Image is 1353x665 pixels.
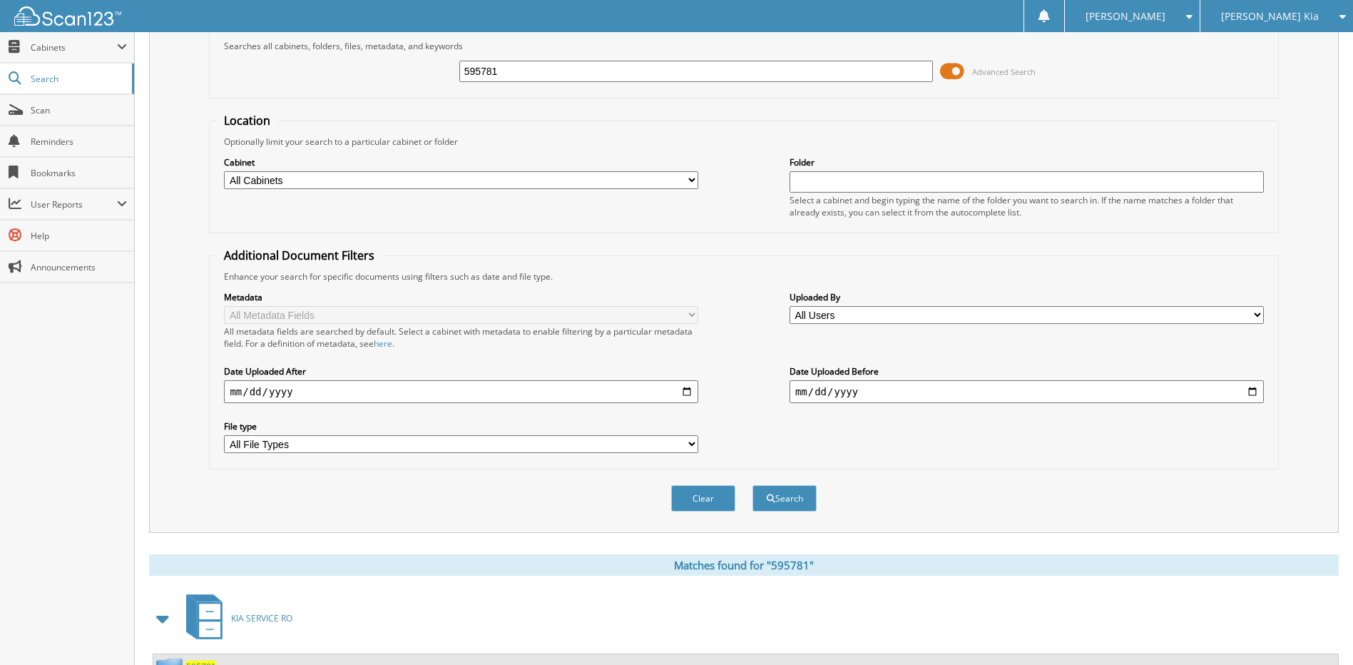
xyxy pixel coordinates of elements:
[224,380,698,403] input: start
[790,365,1264,377] label: Date Uploaded Before
[1282,597,1353,665] iframe: Chat Widget
[31,167,127,179] span: Bookmarks
[149,554,1339,576] div: Matches found for "595781"
[790,194,1264,218] div: Select a cabinet and begin typing the name of the folder you want to search in. If the name match...
[224,420,698,432] label: File type
[671,485,735,512] button: Clear
[1086,12,1165,21] span: [PERSON_NAME]
[224,156,698,168] label: Cabinet
[972,66,1036,77] span: Advanced Search
[752,485,817,512] button: Search
[31,261,127,273] span: Announcements
[790,380,1264,403] input: end
[31,230,127,242] span: Help
[790,291,1264,303] label: Uploaded By
[217,270,1270,283] div: Enhance your search for specific documents using filters such as date and file type.
[231,612,292,624] span: KIA SERVICE RO
[31,136,127,148] span: Reminders
[217,113,277,128] legend: Location
[224,325,698,350] div: All metadata fields are searched by default. Select a cabinet with metadata to enable filtering b...
[224,291,698,303] label: Metadata
[31,198,117,210] span: User Reports
[178,590,292,646] a: KIA SERVICE RO
[217,136,1270,148] div: Optionally limit your search to a particular cabinet or folder
[31,41,117,54] span: Cabinets
[224,365,698,377] label: Date Uploaded After
[217,248,382,263] legend: Additional Document Filters
[790,156,1264,168] label: Folder
[14,6,121,26] img: scan123-logo-white.svg
[31,73,125,85] span: Search
[217,40,1270,52] div: Searches all cabinets, folders, files, metadata, and keywords
[31,104,127,116] span: Scan
[1221,12,1319,21] span: [PERSON_NAME] Kia
[374,337,392,350] a: here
